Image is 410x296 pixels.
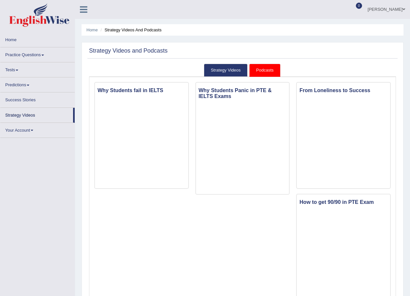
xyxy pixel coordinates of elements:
[86,27,98,32] a: Home
[0,123,75,136] a: Your Account
[0,47,75,60] a: Practice Questions
[0,32,75,45] a: Home
[0,92,75,105] a: Success Stories
[249,64,280,77] a: Podcasts
[356,3,362,9] span: 0
[204,64,248,77] a: Strategy Videos
[95,86,188,95] h3: Why Students fail in IELTS
[0,77,75,90] a: Predictions
[0,108,73,121] a: Strategy Videos
[297,198,390,207] h3: How to get 90/90 in PTE Exam
[99,27,161,33] li: Strategy Videos and Podcasts
[0,62,75,75] a: Tests
[89,48,168,54] h2: Strategy Videos and Podcasts
[297,86,390,95] h3: From Loneliness to Success
[196,86,289,101] h3: Why Students Panic in PTE & IELTS Exams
